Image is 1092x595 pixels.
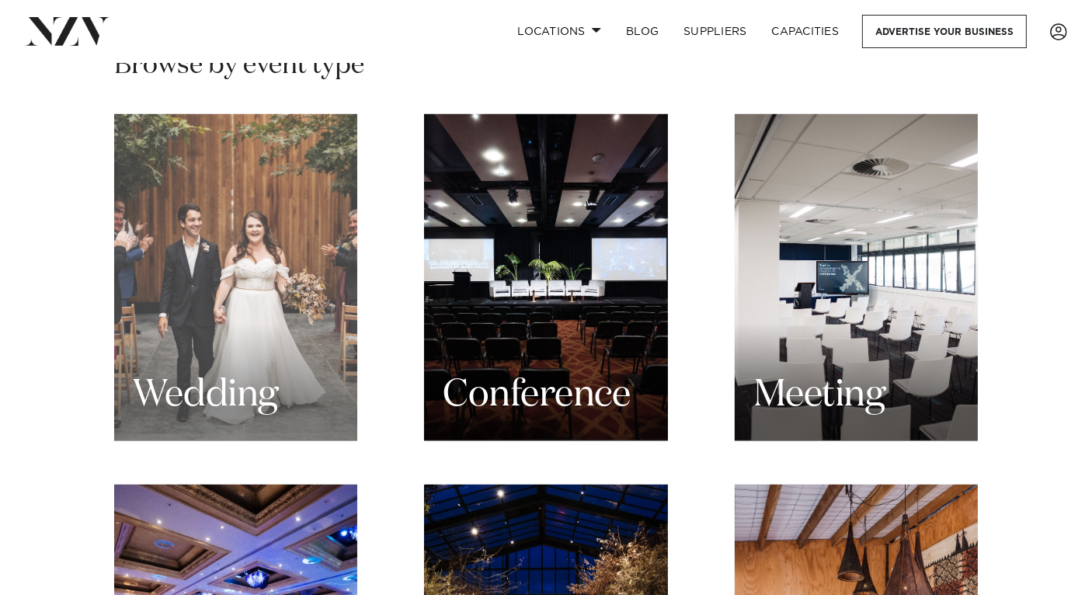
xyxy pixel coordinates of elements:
a: SUPPLIERS [671,15,759,48]
h3: Wedding [133,371,278,420]
a: Locations [505,15,614,48]
h3: Meeting [753,371,885,420]
a: BLOG [614,15,671,48]
h3: Conference [443,371,630,420]
a: Advertise your business [862,15,1027,48]
a: Conference Conference [424,114,667,441]
a: Wedding Wedding [114,114,357,441]
a: Meeting Meeting [735,114,978,441]
img: nzv-logo.png [25,17,110,45]
a: Capacities [760,15,852,48]
h2: Browse by event type [114,48,978,83]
